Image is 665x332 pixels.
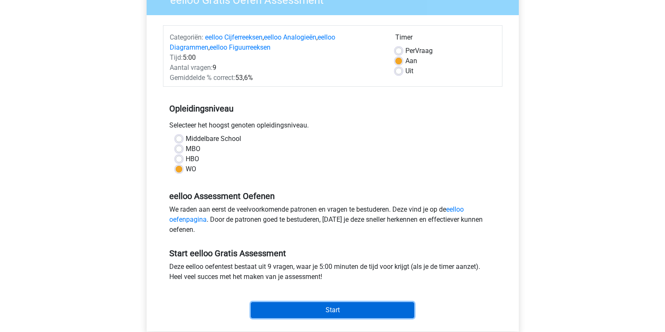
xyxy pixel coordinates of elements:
[395,32,496,46] div: Timer
[163,262,502,285] div: Deze eelloo oefentest bestaat uit 9 vragen, waar je 5:00 minuten de tijd voor krijgt (als je de t...
[163,205,502,238] div: We raden aan eerst de veelvoorkomende patronen en vragen te bestuderen. Deze vind je op de . Door...
[169,100,496,117] h5: Opleidingsniveau
[169,191,496,201] h5: eelloo Assessment Oefenen
[251,302,414,318] input: Start
[186,144,200,154] label: MBO
[264,33,316,41] a: eelloo Analogieën
[186,134,241,144] label: Middelbare School
[163,120,502,134] div: Selecteer het hoogst genoten opleidingsniveau.
[170,64,213,72] span: Aantal vragen:
[186,164,196,174] label: WO
[163,32,389,53] div: , , ,
[163,73,389,83] div: 53,6%
[163,63,389,73] div: 9
[170,74,235,82] span: Gemiddelde % correct:
[405,47,415,55] span: Per
[186,154,199,164] label: HBO
[163,53,389,63] div: 5:00
[405,56,417,66] label: Aan
[405,46,433,56] label: Vraag
[170,53,183,61] span: Tijd:
[169,248,496,258] h5: Start eelloo Gratis Assessment
[205,33,263,41] a: eelloo Cijferreeksen
[210,43,271,51] a: eelloo Figuurreeksen
[170,33,203,41] span: Categoriën:
[405,66,413,76] label: Uit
